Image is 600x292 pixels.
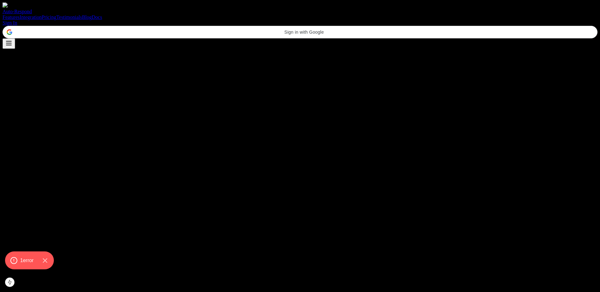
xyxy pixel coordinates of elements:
[3,20,17,25] a: Sign In
[15,30,593,35] span: Sign in with Google
[3,14,20,20] a: Features
[20,14,42,20] a: Integration
[82,14,92,20] a: Blog
[3,3,597,14] a: Auto-Respond
[3,3,8,8] img: logo.svg
[42,14,56,20] a: Pricing
[92,14,102,20] a: Docs
[3,26,597,38] div: Sign in with Google
[3,9,597,14] div: Auto-Respond
[56,14,82,20] a: Testimonials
